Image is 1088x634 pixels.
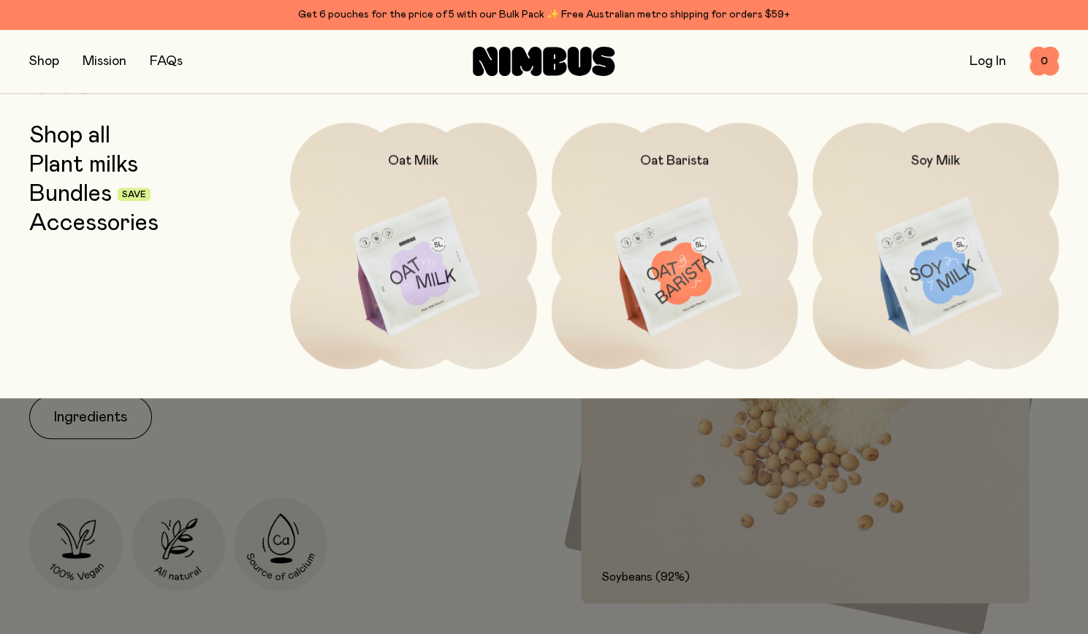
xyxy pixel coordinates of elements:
a: Soy Milk [813,123,1059,369]
a: Plant milks [29,152,138,178]
button: 0 [1030,47,1059,76]
h2: Soy Milk [911,152,960,169]
a: Accessories [29,210,159,237]
h2: Oat Milk [388,152,438,169]
a: Mission [83,55,126,68]
span: Save [122,191,146,199]
a: Oat Milk [290,123,536,369]
div: Get 6 pouches for the price of 5 with our Bulk Pack ✨ Free Australian metro shipping for orders $59+ [29,6,1059,23]
a: Bundles [29,181,112,207]
a: Log In [970,55,1006,68]
a: FAQs [150,55,183,68]
a: Shop all [29,123,110,149]
h2: Oat Barista [640,152,709,169]
a: Oat Barista [552,123,798,369]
